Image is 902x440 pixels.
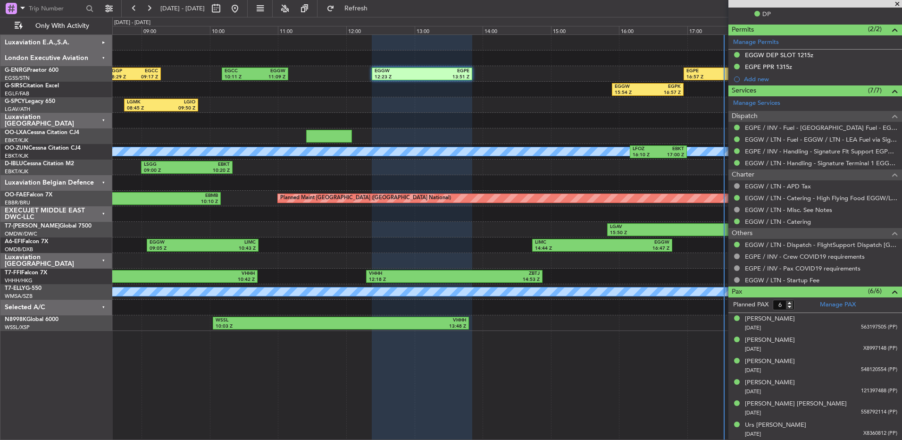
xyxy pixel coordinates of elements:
[150,245,202,252] div: 09:05 Z
[535,239,602,246] div: LIMC
[5,324,30,331] a: WSSL/XSP
[5,286,42,291] a: T7-ELLYG-550
[745,336,795,345] div: [PERSON_NAME]
[745,51,813,59] div: EGGW DEP SLOT 1215z
[745,357,795,366] div: [PERSON_NAME]
[745,367,761,374] span: [DATE]
[615,90,648,96] div: 15:54 Z
[369,271,454,277] div: VHHH
[745,276,819,284] a: EGGW / LTN - Startup Fee
[225,74,255,81] div: 10:11 Z
[25,23,100,29] span: Only With Activity
[5,99,55,104] a: G-SPCYLegacy 650
[278,26,346,34] div: 11:00
[65,277,255,283] div: 10:42 Z
[187,168,230,174] div: 10:20 Z
[745,147,897,155] a: EGPE / INV - Handling - Signature Flt Support EGPE / INV
[5,68,27,73] span: G-ENRG
[5,223,59,229] span: T7-[PERSON_NAME]
[745,314,795,324] div: [PERSON_NAME]
[745,206,832,214] a: EGGW / LTN - Misc. See Notes
[602,245,669,252] div: 16:47 Z
[820,300,856,310] a: Manage PAX
[144,168,187,174] div: 09:00 Z
[203,239,256,246] div: LIMC
[160,4,205,13] span: [DATE] - [DATE]
[745,346,761,353] span: [DATE]
[745,431,761,438] span: [DATE]
[724,224,838,230] div: OKKK
[375,68,422,75] div: EGGW
[161,105,196,112] div: 09:50 Z
[686,74,743,81] div: 16:57 Z
[65,271,255,277] div: VHHH
[10,18,102,34] button: Only With Activity
[745,378,795,388] div: [PERSON_NAME]
[732,228,752,239] span: Others
[745,194,897,202] a: EGGW / LTN - Catering - High Flying Food EGGW/LTN
[5,145,28,151] span: OO-ZUN
[109,74,134,81] div: 08:29 Z
[5,223,92,229] a: T7-[PERSON_NAME]Global 7500
[732,85,756,96] span: Services
[5,161,74,167] a: D-IBLUCessna Citation M2
[745,253,865,261] a: EGPE / INV - Crew COVID19 requirements
[610,224,724,230] div: LGAV
[5,90,29,97] a: EGLF/FAB
[5,99,25,104] span: G-SPCY
[5,317,26,322] span: N8998K
[732,111,758,122] span: Dispatch
[225,68,255,75] div: EGCC
[5,192,26,198] span: OO-FAE
[745,135,897,144] a: EGGW / LTN - Fuel - EGGW / LTN - LEA Fuel via Signature in EGGW
[483,26,551,34] div: 14:00
[5,277,33,284] a: VHHH/HKG
[142,26,210,34] div: 09:00
[732,287,742,297] span: Pax
[114,19,150,27] div: [DATE] - [DATE]
[118,199,218,205] div: 10:10 Z
[687,26,756,34] div: 17:00
[5,239,22,245] span: A6-EFI
[5,286,25,291] span: T7-ELLY
[109,68,134,75] div: EGGP
[369,277,454,283] div: 12:18 Z
[375,74,422,81] div: 12:23 Z
[127,99,161,106] div: LGMK
[341,317,466,324] div: VHHH
[422,74,469,81] div: 13:51 Z
[336,5,376,12] span: Refresh
[5,68,58,73] a: G-ENRGPraetor 600
[745,124,897,132] a: EGPE / INV - Fuel - [GEOGRAPHIC_DATA] Fuel - EGPE / INV
[733,38,779,47] a: Manage Permits
[648,84,681,90] div: EGPK
[216,317,341,324] div: WSSL
[615,84,648,90] div: EGGW
[5,293,33,300] a: WMSA/SZB
[633,152,658,159] div: 16:10 Z
[322,1,379,16] button: Refresh
[861,366,897,374] span: 548120554 (PP)
[127,105,161,112] div: 08:45 Z
[255,74,285,81] div: 11:09 Z
[422,68,469,75] div: EGPE
[5,130,79,135] a: OO-LXACessna Citation CJ4
[745,264,860,272] a: EGPE / INV - Pax COVID19 requirements
[5,83,23,89] span: G-SIRS
[29,1,83,16] input: Trip Number
[863,345,897,353] span: X8997148 (PP)
[5,75,30,82] a: EGSS/STN
[5,199,30,206] a: EBBR/BRU
[724,230,838,237] div: 19:15 Z
[745,409,761,416] span: [DATE]
[648,90,681,96] div: 16:57 Z
[745,421,806,430] div: Urs [PERSON_NAME]
[762,10,771,19] span: DP
[144,161,187,168] div: LSGG
[551,26,619,34] div: 15:00
[868,85,882,95] span: (7/7)
[5,137,28,144] a: EBKT/KJK
[5,168,28,175] a: EBKT/KJK
[454,271,540,277] div: ZBTJ
[868,24,882,34] span: (2/2)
